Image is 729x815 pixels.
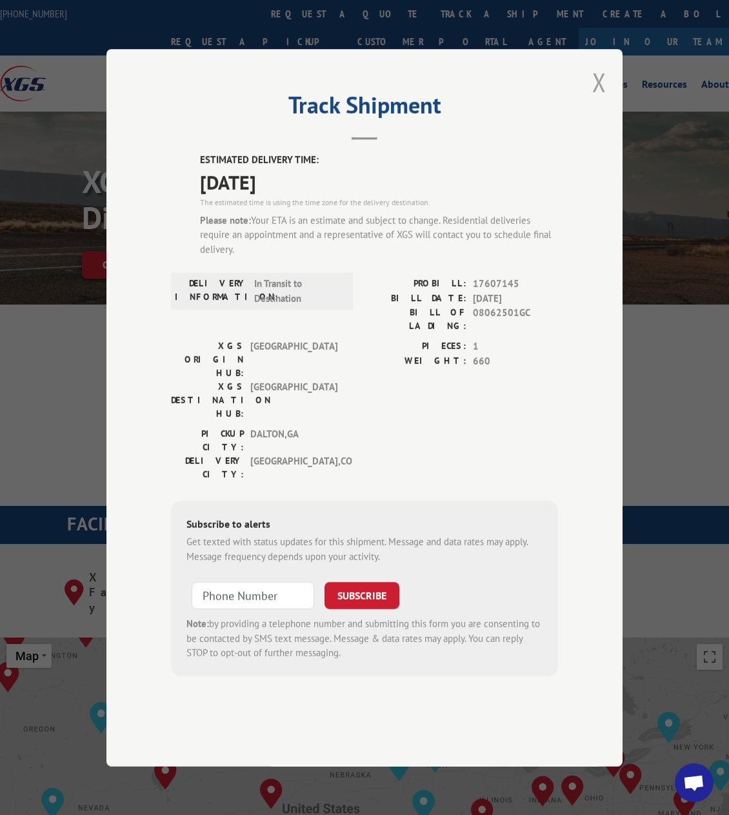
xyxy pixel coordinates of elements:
span: 17607145 [473,277,558,292]
label: BILL OF LADING: [364,306,466,333]
label: WEIGHT: [364,354,466,368]
button: SUBSCRIBE [325,582,399,609]
label: PROBILL: [364,277,466,292]
span: DALTON , GA [250,427,337,454]
span: 660 [473,354,558,368]
span: In Transit to Destination [254,277,341,306]
label: ESTIMATED DELIVERY TIME: [200,153,558,168]
label: XGS ORIGIN HUB: [171,339,244,380]
div: by providing a telephone number and submitting this form you are consenting to be contacted by SM... [186,617,543,661]
div: Your ETA is an estimate and subject to change. Residential deliveries require an appointment and ... [200,213,558,257]
div: Open chat [675,763,714,802]
div: The estimated time is using the time zone for the delivery destination. [200,196,558,208]
label: PIECES: [364,339,466,354]
div: Get texted with status updates for this shipment. Message and data rates may apply. Message frequ... [186,535,543,564]
button: Close modal [592,65,606,99]
label: PICKUP CITY: [171,427,244,454]
span: 08062501GC [473,306,558,333]
label: XGS DESTINATION HUB: [171,380,244,421]
strong: Please note: [200,214,251,226]
label: DELIVERY CITY: [171,454,244,481]
div: Subscribe to alerts [186,516,543,535]
span: [DATE] [200,167,558,196]
label: DELIVERY INFORMATION: [175,277,248,306]
span: [GEOGRAPHIC_DATA] [250,339,337,380]
span: [GEOGRAPHIC_DATA] , CO [250,454,337,481]
span: [DATE] [473,291,558,306]
input: Phone Number [192,582,314,609]
span: 1 [473,339,558,354]
strong: Note: [186,618,209,630]
label: BILL DATE: [364,291,466,306]
h2: Track Shipment [171,96,558,121]
span: [GEOGRAPHIC_DATA] [250,380,337,421]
